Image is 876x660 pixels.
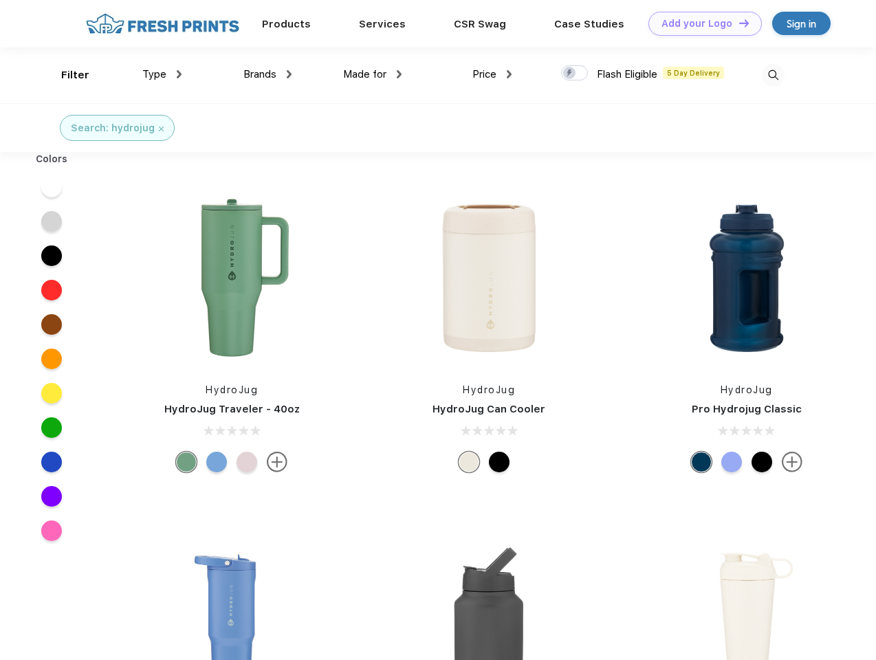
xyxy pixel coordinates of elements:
img: dropdown.png [177,70,182,78]
a: Pro Hydrojug Classic [692,403,802,415]
div: Colors [25,152,78,166]
span: Brands [243,68,276,80]
img: func=resize&h=266 [655,186,838,369]
span: Price [472,68,496,80]
img: dropdown.png [287,70,292,78]
div: Sign in [787,16,816,32]
img: filter_cancel.svg [159,126,164,131]
a: HydroJug Traveler - 40oz [164,403,300,415]
img: fo%20logo%202.webp [82,12,243,36]
div: Search: hydrojug [71,121,155,135]
img: more.svg [782,452,802,472]
img: dropdown.png [397,70,402,78]
span: 5 Day Delivery [663,67,724,79]
a: Sign in [772,12,831,35]
span: Made for [343,68,386,80]
div: Navy [691,452,712,472]
a: HydroJug [721,384,773,395]
div: Black [752,452,772,472]
div: Filter [61,67,89,83]
img: DT [739,19,749,27]
img: func=resize&h=266 [140,186,323,369]
img: more.svg [267,452,287,472]
div: Riptide [206,452,227,472]
img: func=resize&h=266 [397,186,580,369]
a: HydroJug [463,384,515,395]
div: Black [489,452,510,472]
span: Type [142,68,166,80]
div: Sage [176,452,197,472]
div: Pink Sand [237,452,257,472]
div: Add your Logo [661,18,732,30]
a: HydroJug [206,384,258,395]
img: dropdown.png [507,70,512,78]
a: HydroJug Can Cooler [432,403,545,415]
a: Products [262,18,311,30]
div: Hyper Blue [721,452,742,472]
img: desktop_search.svg [762,64,785,87]
span: Flash Eligible [597,68,657,80]
div: Cream [459,452,479,472]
